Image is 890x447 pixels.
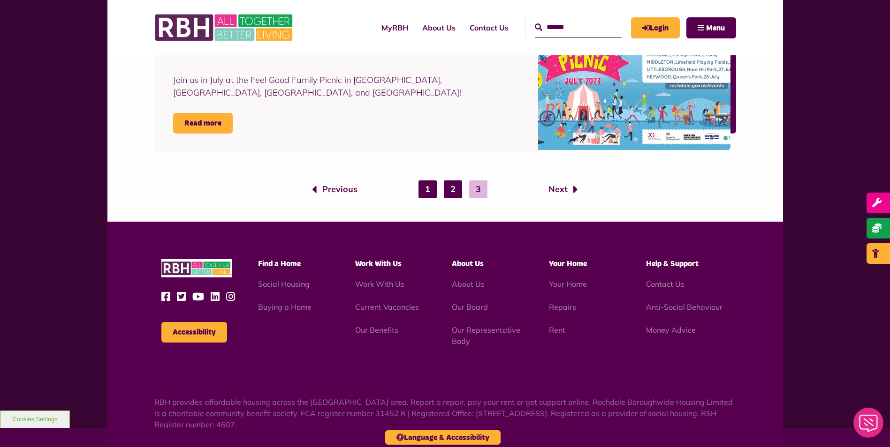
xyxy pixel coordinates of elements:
span: Help & Support [646,260,699,268]
a: Next page [548,183,578,195]
a: MyRBH [631,17,680,38]
span: About Us [452,260,484,268]
img: Join us for a magical day out at the Feel Good Family Picnic [538,12,730,150]
a: Buying a Home [258,302,312,312]
iframe: Netcall Web Assistant for live chat [848,405,890,447]
a: About Us [452,279,485,289]
a: Work With Us [355,279,404,289]
a: 1 [418,180,437,198]
button: Language & Accessibility [385,430,501,445]
input: Search [535,17,622,37]
a: Read more Join us for a magical day out at the Feel Good Family Picnic [173,113,233,134]
a: Money Advice [646,325,696,335]
a: Our Representative Body [452,325,520,346]
a: Rent [549,325,565,335]
a: Anti-Social Behaviour [646,302,723,312]
button: Navigation [686,17,736,38]
a: Repairs [549,302,576,312]
a: Our Benefits [355,325,398,335]
a: Your Home [549,279,587,289]
a: About Us [415,15,463,40]
span: Work With Us [355,260,402,268]
a: Previous page [312,183,358,195]
img: RBH [161,259,232,277]
img: RBH [154,9,295,46]
a: 3 [469,180,487,198]
span: Find a Home [258,260,301,268]
a: Social Housing - open in a new tab [258,279,310,289]
a: Contact Us [463,15,516,40]
span: Menu [706,24,725,32]
a: Current Vacancies [355,302,419,312]
a: Contact Us [646,279,685,289]
span: Your Home [549,260,587,268]
a: 2 [444,180,462,198]
div: Join us in July at the Feel Good Family Picnic in [GEOGRAPHIC_DATA], [GEOGRAPHIC_DATA], [GEOGRAPH... [173,74,463,99]
a: MyRBH [374,15,415,40]
button: Accessibility [161,322,227,343]
a: Our Board [452,302,488,312]
p: RBH provides affordable housing across the [GEOGRAPHIC_DATA] area. Report a repair, pay your rent... [154,396,736,430]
